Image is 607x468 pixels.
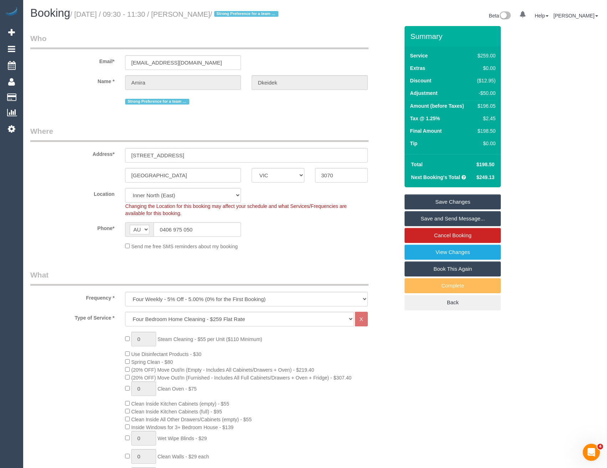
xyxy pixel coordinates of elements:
span: Clean Inside All Other Drawers/Cabinets (empty) - $55 [131,417,252,422]
span: 4 [597,444,603,449]
span: Steam Cleaning - $55 per Unit ($110 Minimum) [158,336,262,342]
span: Clean Inside Kitchen Cabinets (full) - $95 [131,409,222,414]
legend: Who [30,33,369,49]
label: Service [410,52,428,59]
span: Use Disinfectant Products - $30 [131,351,201,357]
span: Clean Inside Kitchen Cabinets (empty) - $55 [131,401,229,407]
span: (20% OFF) Move Out/In (Furnished - Includes All Full Cabinets/Drawers + Oven + Fridge) - $307.40 [131,375,351,381]
div: ($12.95) [474,77,496,84]
span: (20% OFF) Move Out/In (Empty - Includes All Cabinets/Drawers + Oven) - $219.40 [131,367,314,373]
input: Post Code* [315,168,368,183]
a: [PERSON_NAME] [554,13,598,19]
label: Address* [25,148,120,158]
span: Inside Windows for 3+ Bedroom House - $139 [131,424,233,430]
input: Last Name* [252,75,367,90]
label: Phone* [25,222,120,232]
input: Email* [125,55,241,70]
a: Beta [489,13,511,19]
span: Clean Oven - $75 [158,386,197,392]
span: / [210,10,281,18]
div: $0.00 [474,140,496,147]
span: $198.50 [477,162,495,167]
a: Book This Again [405,261,501,276]
span: Wet Wipe Blinds - $29 [158,436,207,441]
label: Discount [410,77,431,84]
span: Spring Clean - $80 [131,359,173,365]
strong: Total [411,162,422,167]
iframe: Intercom live chat [583,444,600,461]
a: Cancel Booking [405,228,501,243]
a: Save and Send Message... [405,211,501,226]
div: $196.05 [474,102,496,110]
label: Type of Service * [25,312,120,321]
div: $0.00 [474,65,496,72]
a: View Changes [405,245,501,260]
div: -$50.00 [474,90,496,97]
a: Help [535,13,549,19]
span: Strong Preference for a team of 2 [125,99,189,105]
a: Back [405,295,501,310]
div: $2.45 [474,115,496,122]
a: Save Changes [405,194,501,209]
label: Name * [25,75,120,85]
span: Booking [30,7,70,19]
img: New interface [499,11,511,21]
span: Clean Walls - $29 each [158,454,209,459]
strong: Next Booking's Total [411,174,460,180]
input: Suburb* [125,168,241,183]
label: Amount (before Taxes) [410,102,464,110]
label: Final Amount [410,127,442,134]
span: Strong Preference for a team of 2 [214,11,278,17]
label: Location [25,188,120,198]
h3: Summary [410,32,497,40]
div: $198.50 [474,127,496,134]
span: $249.13 [477,174,495,180]
input: First Name* [125,75,241,90]
legend: Where [30,126,369,142]
label: Adjustment [410,90,437,97]
span: Send me free SMS reminders about my booking [131,244,238,249]
label: Frequency * [25,292,120,301]
label: Extras [410,65,425,72]
label: Tax @ 1.25% [410,115,440,122]
label: Tip [410,140,417,147]
input: Phone* [154,222,241,237]
small: / [DATE] / 09:30 - 11:30 / [PERSON_NAME] [70,10,281,18]
legend: What [30,270,369,286]
div: $259.00 [474,52,496,59]
img: Automaid Logo [4,7,19,17]
label: Email* [25,55,120,65]
span: Changing the Location for this booking may affect your schedule and what Services/Frequencies are... [125,203,347,216]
